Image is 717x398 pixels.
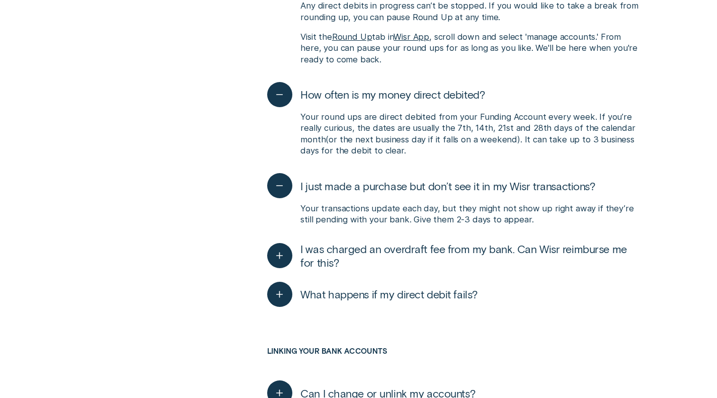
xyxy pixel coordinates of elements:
h3: Linking your Bank Accounts [267,347,642,374]
a: Wisr App [393,32,429,42]
p: Your round ups are direct debited from your Funding Account every week. If you’re really curious,... [300,111,642,156]
span: I just made a purchase but don’t see it in my Wisr transactions? [300,179,595,193]
button: I just made a purchase but don’t see it in my Wisr transactions? [267,173,596,198]
span: How often is my money direct debited? [300,88,485,101]
span: What happens if my direct debit fails? [300,287,478,301]
span: ) [517,134,520,144]
span: I was charged an overdraft fee from my bank. Can Wisr reimburse me for this? [300,242,642,269]
button: I was charged an overdraft fee from my bank. Can Wisr reimburse me for this? [267,242,642,269]
button: How often is my money direct debited? [267,82,486,107]
a: Round Up [332,32,372,42]
p: Your transactions update each day, but they might not show up right away if they’re still pending... [300,203,642,225]
button: What happens if my direct debit fails? [267,282,478,307]
p: Visit the tab in , scroll down and select 'manage accounts.' From here, you can pause your round ... [300,31,642,65]
span: ( [326,134,329,144]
